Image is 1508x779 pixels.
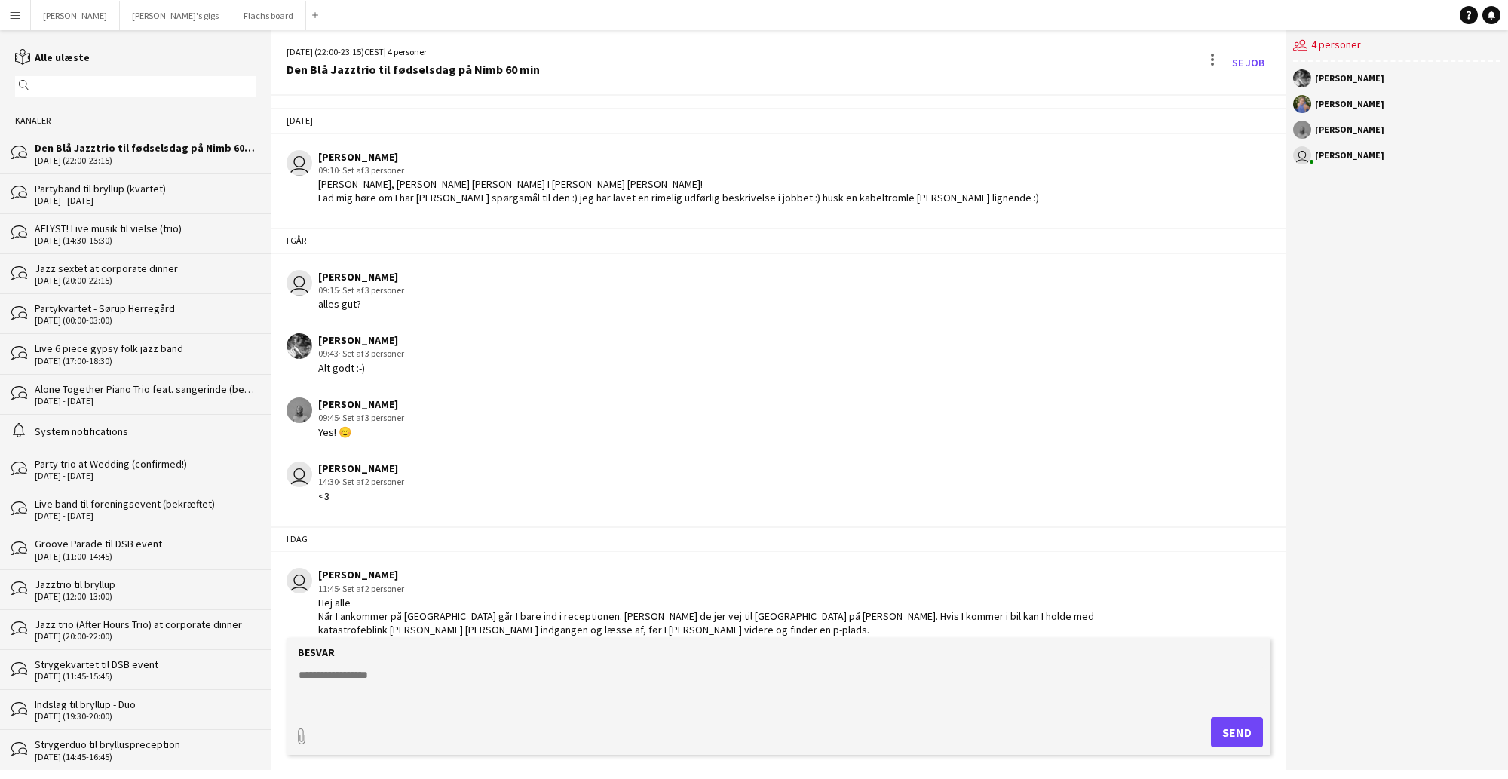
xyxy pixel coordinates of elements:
[287,63,540,76] div: Den Blå Jazztrio til fødselsdag på Nimb 60 min
[35,752,256,762] div: [DATE] (14:45-16:45)
[35,382,256,396] div: Alone Together Piano Trio feat. sangerinde (bekræftet)
[35,195,256,206] div: [DATE] - [DATE]
[35,658,256,671] div: Strygekvartet til DSB event
[1211,717,1263,747] button: Send
[364,46,384,57] span: CEST
[35,551,256,562] div: [DATE] (11:00-14:45)
[35,302,256,315] div: Partykvartet - Sørup Herregård
[35,738,256,751] div: Strygerduo til brylluspreception
[318,397,404,411] div: [PERSON_NAME]
[1315,100,1384,109] div: [PERSON_NAME]
[35,698,256,711] div: Indslag til bryllup - Duo
[318,150,1039,164] div: [PERSON_NAME]
[318,475,404,489] div: 14:30
[318,270,404,284] div: [PERSON_NAME]
[35,155,256,166] div: [DATE] (22:00-23:15)
[318,361,404,375] div: Alt godt :-)
[35,591,256,602] div: [DATE] (12:00-13:00)
[35,537,256,551] div: Groove Parade til DSB event
[318,177,1039,204] div: [PERSON_NAME], [PERSON_NAME] [PERSON_NAME] I [PERSON_NAME] [PERSON_NAME]! Lad mig høre om I har [...
[318,411,404,425] div: 09:45
[1315,151,1384,160] div: [PERSON_NAME]
[35,425,256,438] div: System notifications
[318,284,404,297] div: 09:15
[339,164,404,176] span: · Set af 3 personer
[35,356,256,366] div: [DATE] (17:00-18:30)
[35,618,256,631] div: Jazz trio (After Hours Trio) at corporate dinner
[35,182,256,195] div: Partyband til bryllup (kvartet)
[35,471,256,481] div: [DATE] - [DATE]
[271,526,1286,552] div: I dag
[1315,74,1384,83] div: [PERSON_NAME]
[35,711,256,722] div: [DATE] (19:30-20:00)
[35,671,256,682] div: [DATE] (11:45-15:45)
[287,45,540,59] div: [DATE] (22:00-23:15) | 4 personer
[35,275,256,286] div: [DATE] (20:00-22:15)
[271,108,1286,133] div: [DATE]
[35,235,256,246] div: [DATE] (14:30-15:30)
[35,497,256,511] div: Live band til foreningsevent (bekræftet)
[35,262,256,275] div: Jazz sextet at corporate dinner
[35,631,256,642] div: [DATE] (20:00-22:00)
[1315,125,1384,134] div: [PERSON_NAME]
[35,141,256,155] div: Den Blå Jazztrio til fødselsdag på Nimb 60 min
[35,222,256,235] div: AFLYST! Live musik til vielse (trio)
[339,412,404,423] span: · Set af 3 personer
[318,489,404,503] div: <3
[318,347,404,360] div: 09:43
[339,583,404,594] span: · Set af 2 personer
[339,476,404,487] span: · Set af 2 personer
[120,1,231,30] button: [PERSON_NAME]'s gigs
[318,568,1098,581] div: [PERSON_NAME]
[15,51,90,64] a: Alle ulæste
[318,425,404,439] div: Yes! 😊
[318,582,1098,596] div: 11:45
[298,646,335,659] label: Besvar
[318,164,1039,177] div: 09:10
[318,596,1098,678] div: Hej alle Når I ankommer på [GEOGRAPHIC_DATA] går I bare ind i receptionen. [PERSON_NAME] de jer v...
[339,284,404,296] span: · Set af 3 personer
[35,342,256,355] div: Live 6 piece gypsy folk jazz band
[35,457,256,471] div: Party trio at Wedding (confirmed!)
[318,462,404,475] div: [PERSON_NAME]
[31,1,120,30] button: [PERSON_NAME]
[35,396,256,406] div: [DATE] - [DATE]
[35,511,256,521] div: [DATE] - [DATE]
[271,228,1286,253] div: I går
[318,333,404,347] div: [PERSON_NAME]
[1226,51,1270,75] a: Se Job
[231,1,306,30] button: Flachs board
[35,315,256,326] div: [DATE] (00:00-03:00)
[1293,30,1500,62] div: 4 personer
[318,297,404,311] div: alles gut?
[339,348,404,359] span: · Set af 3 personer
[35,578,256,591] div: Jazztrio til bryllup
